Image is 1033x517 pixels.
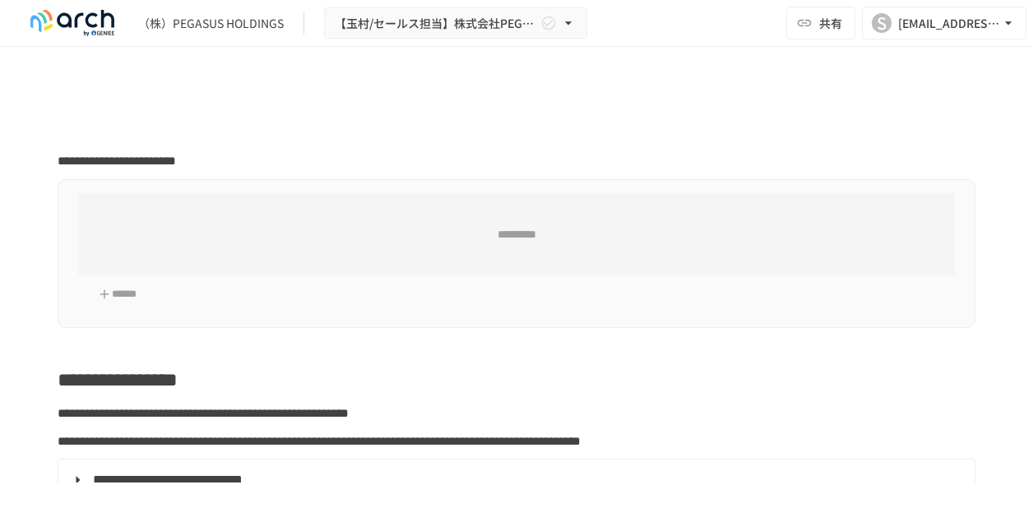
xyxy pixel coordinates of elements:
img: logo-default@2x-9cf2c760.svg [20,10,125,36]
div: （株）PEGASUS HOLDINGS [138,15,284,32]
span: 【玉村/セールス担当】株式会社PEGASUS HOLDINGS様_初期設定サポート [335,13,537,34]
div: S [872,13,892,33]
button: 【玉村/セールス担当】株式会社PEGASUS HOLDINGS様_初期設定サポート [324,7,587,39]
button: 共有 [786,7,855,39]
div: [EMAIL_ADDRESS][DOMAIN_NAME] [898,13,1000,34]
button: S[EMAIL_ADDRESS][DOMAIN_NAME] [862,7,1026,39]
span: 共有 [819,14,842,32]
